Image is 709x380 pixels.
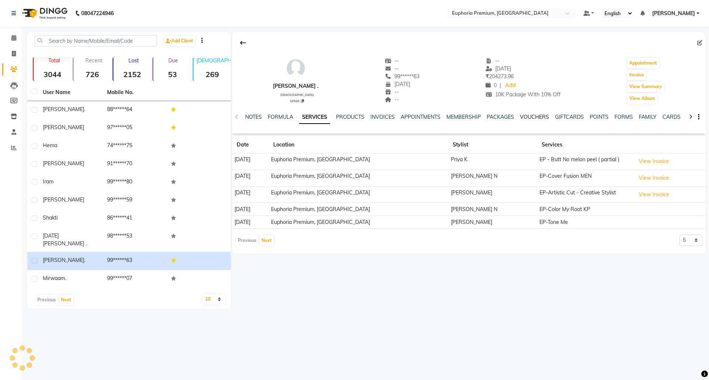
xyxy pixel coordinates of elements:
[232,170,269,186] td: [DATE]
[385,96,399,103] span: --
[385,89,399,95] span: --
[269,137,449,153] th: Location
[636,189,672,200] button: View Invoice
[662,114,681,120] a: CARDS
[43,178,54,185] span: Iram
[34,70,71,79] strong: 3044
[486,65,511,72] span: [DATE]
[627,93,657,104] button: View Album
[446,114,481,120] a: MEMBERSHIP
[43,124,84,131] span: [PERSON_NAME]
[537,186,633,203] td: EP-Artistic Cut - Creative Stylist
[486,82,497,89] span: 0
[486,73,489,80] span: ₹
[81,3,114,24] b: 08047224946
[276,98,319,103] div: EP598
[232,153,269,170] td: [DATE]
[385,58,399,64] span: --
[155,57,191,64] p: Due
[487,114,514,120] a: PACKAGES
[37,57,71,64] p: Total
[232,186,269,203] td: [DATE]
[113,70,151,79] strong: 2152
[269,170,449,186] td: Euphoria Premium, [GEOGRAPHIC_DATA]
[639,114,657,120] a: FAMILY
[537,170,633,186] td: EP-Cover Fusion MEN
[103,84,167,101] th: Mobile No.
[43,160,84,167] span: [PERSON_NAME]
[164,36,195,46] a: Add Client
[43,240,87,247] span: [PERSON_NAME] .
[84,257,85,263] span: .
[385,81,410,87] span: [DATE]
[370,114,395,120] a: INVOICES
[38,84,103,101] th: User Name
[269,203,449,216] td: Euphoria Premium, [GEOGRAPHIC_DATA]
[636,172,672,184] button: View Invoice
[448,170,537,186] td: [PERSON_NAME] N
[43,214,58,221] span: Shakti
[627,58,659,68] button: Appointment
[43,142,57,149] span: Hema
[19,3,69,24] img: logo
[520,114,549,120] a: VOUCHERS
[235,36,251,50] div: Back to Client
[504,80,517,91] a: Add
[268,114,293,120] a: FORMULA
[652,10,695,17] span: [PERSON_NAME]
[34,35,157,46] input: Search by Name/Mobile/Email/Code
[43,106,84,113] span: [PERSON_NAME]
[43,275,65,281] span: Mirwaam
[448,186,537,203] td: [PERSON_NAME]
[280,93,314,97] span: [DEMOGRAPHIC_DATA]
[590,114,609,120] a: POINTS
[486,91,561,98] span: 10K Package With 10% Off
[232,216,269,229] td: [DATE]
[245,114,262,120] a: NOTES
[336,114,364,120] a: PRODUCTS
[43,257,84,263] span: [PERSON_NAME]
[486,58,500,64] span: --
[537,153,633,170] td: EP - Butt No melon peel ( partial )
[448,137,537,153] th: Stylist
[555,114,584,120] a: GIFTCARDS
[385,65,399,72] span: --
[43,196,84,203] span: [PERSON_NAME]
[260,235,274,246] button: Next
[76,57,111,64] p: Recent
[448,153,537,170] td: Priya K
[500,82,501,89] span: |
[537,203,633,216] td: EP-Color My Root KP
[73,70,111,79] strong: 726
[84,106,85,113] span: .
[196,57,231,64] p: [DEMOGRAPHIC_DATA]
[448,216,537,229] td: [PERSON_NAME]
[401,114,441,120] a: APPOINTMENTS
[285,57,307,79] img: avatar
[627,70,646,80] button: Invoice
[232,203,269,216] td: [DATE]
[269,186,449,203] td: Euphoria Premium, [GEOGRAPHIC_DATA]
[232,137,269,153] th: Date
[614,114,633,120] a: FORMS
[299,111,330,124] a: SERVICES
[273,82,319,90] div: [PERSON_NAME] .
[65,275,66,281] span: .
[43,232,59,239] span: [DATE]
[636,156,672,167] button: View Invoice
[537,137,633,153] th: Services
[116,57,151,64] p: Lost
[269,153,449,170] td: Euphoria Premium, [GEOGRAPHIC_DATA]
[486,73,514,80] span: 204273.96
[627,82,664,92] button: View Summary
[59,295,73,305] button: Next
[153,70,191,79] strong: 53
[269,216,449,229] td: Euphoria Premium, [GEOGRAPHIC_DATA]
[448,203,537,216] td: [PERSON_NAME] N
[537,216,633,229] td: EP-Tone Me
[193,70,231,79] strong: 269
